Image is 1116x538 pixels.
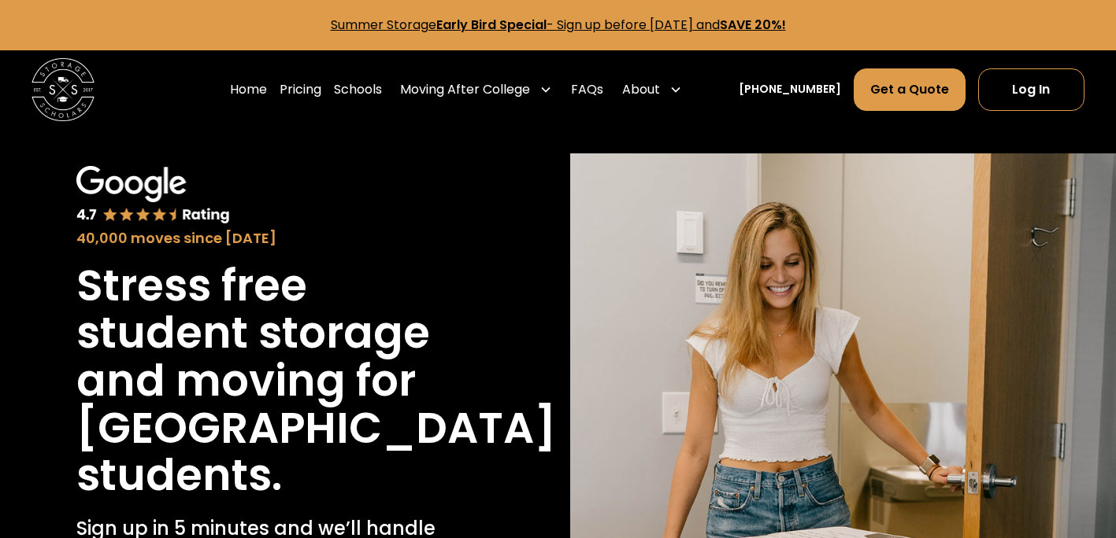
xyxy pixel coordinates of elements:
[230,68,267,112] a: Home
[76,262,469,404] h1: Stress free student storage and moving for
[331,16,786,34] a: Summer StorageEarly Bird Special- Sign up before [DATE] andSAVE 20%!
[436,16,547,34] strong: Early Bird Special
[400,80,530,99] div: Moving After College
[854,68,966,111] a: Get a Quote
[978,68,1085,111] a: Log In
[394,68,558,112] div: Moving After College
[739,81,841,98] a: [PHONE_NUMBER]
[32,58,95,121] img: Storage Scholars main logo
[622,80,660,99] div: About
[76,166,230,225] img: Google 4.7 star rating
[616,68,688,112] div: About
[280,68,321,112] a: Pricing
[720,16,786,34] strong: SAVE 20%!
[76,228,469,249] div: 40,000 moves since [DATE]
[571,68,603,112] a: FAQs
[334,68,382,112] a: Schools
[76,451,282,499] h1: students.
[76,404,556,451] h1: [GEOGRAPHIC_DATA]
